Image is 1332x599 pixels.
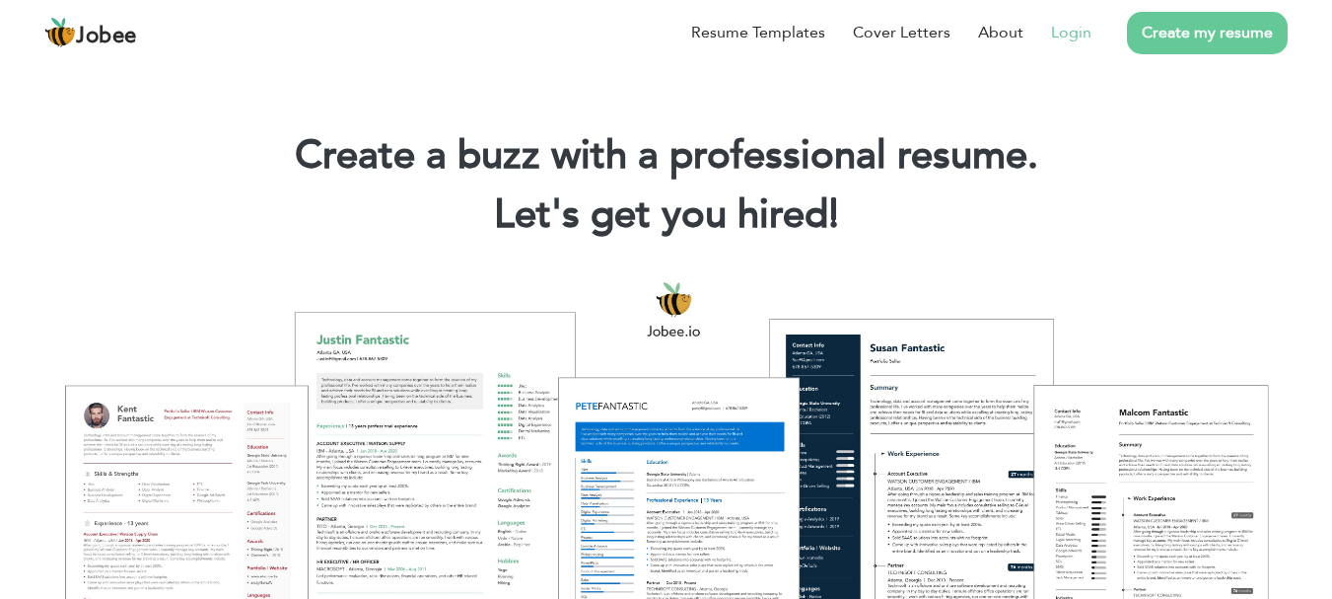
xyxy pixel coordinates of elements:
[30,189,1302,241] h2: Let's
[76,26,137,47] span: Jobee
[30,130,1302,182] h1: Create a buzz with a professional resume.
[978,21,1023,44] a: About
[591,187,839,242] span: get you hired!
[829,187,838,242] span: |
[44,17,137,48] a: Jobee
[1127,12,1288,54] a: Create my resume
[44,17,76,48] img: jobee.io
[1051,21,1091,44] a: Login
[853,21,950,44] a: Cover Letters
[691,21,825,44] a: Resume Templates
